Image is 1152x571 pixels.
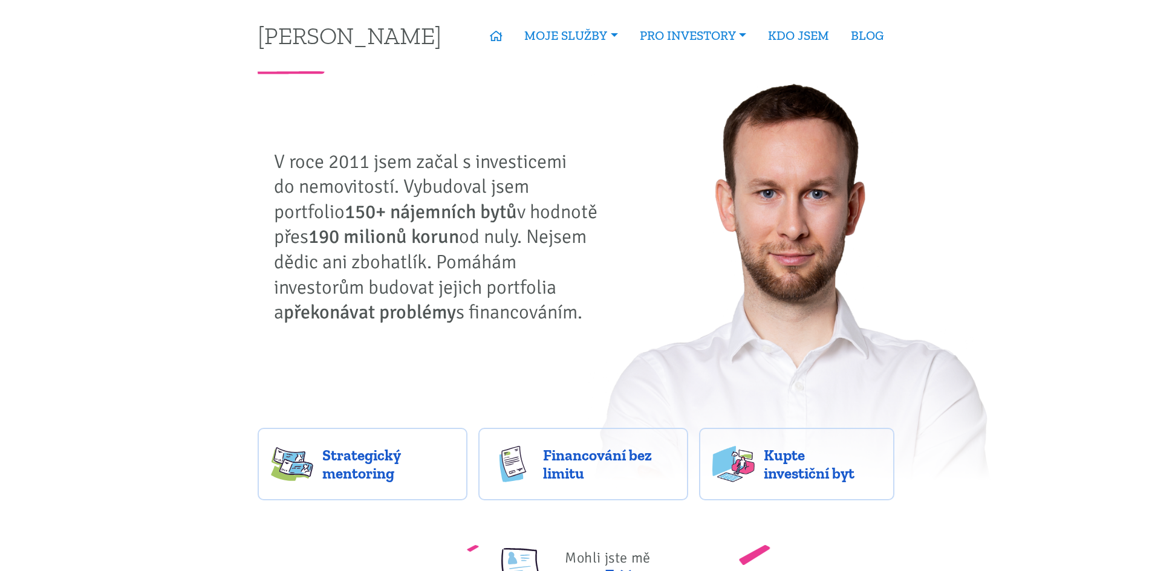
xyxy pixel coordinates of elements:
img: flats [712,446,755,482]
a: Strategický mentoring [258,428,467,500]
span: Financování bez limitu [543,446,675,482]
span: Mohli jste mě [565,549,651,567]
img: finance [492,446,534,482]
strong: 190 milionů korun [308,225,459,248]
a: Financování bez limitu [478,428,688,500]
a: Kupte investiční byt [699,428,894,500]
a: MOJE SLUŽBY [513,22,628,50]
a: KDO JSEM [757,22,840,50]
span: Kupte investiční byt [764,446,881,482]
p: V roce 2011 jsem začal s investicemi do nemovitostí. Vybudoval jsem portfolio v hodnotě přes od n... [274,149,607,325]
span: Strategický mentoring [322,446,454,482]
a: [PERSON_NAME] [258,24,441,47]
strong: překonávat problémy [284,300,456,324]
a: BLOG [840,22,894,50]
a: PRO INVESTORY [629,22,757,50]
img: strategy [271,446,313,482]
strong: 150+ nájemních bytů [345,200,517,224]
